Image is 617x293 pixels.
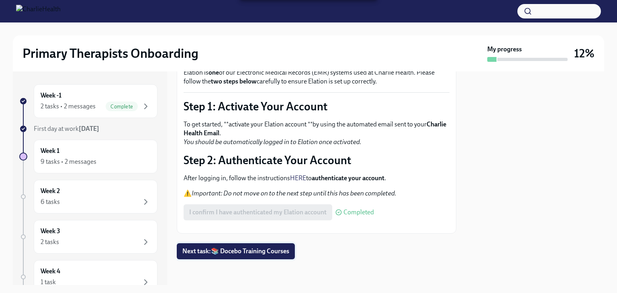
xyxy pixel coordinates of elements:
a: Week 32 tasks [19,220,157,254]
a: Week 26 tasks [19,180,157,214]
a: Week -12 tasks • 2 messagesComplete [19,84,157,118]
strong: authenticate your account [312,174,384,182]
span: First day at work [34,125,99,132]
h6: Week 3 [41,227,60,236]
h6: Week 1 [41,146,59,155]
span: Completed [343,209,374,216]
h6: Week 2 [41,187,60,195]
em: You should be automatically logged in to Elation once activated. [184,138,362,146]
a: Week 19 tasks • 2 messages [19,140,157,173]
h3: 12% [574,46,595,61]
div: 1 task [41,278,56,287]
a: HERE [290,174,306,182]
a: First day at work[DATE] [19,124,157,133]
p: After logging in, follow the instructions to . [184,174,449,183]
div: 9 tasks • 2 messages [41,157,96,166]
div: 2 tasks • 2 messages [41,102,96,111]
p: Step 2: Authenticate Your Account [184,153,449,167]
strong: two steps below [211,77,257,85]
strong: one [208,69,219,76]
span: Next task : 📚 Docebo Training Courses [182,247,289,255]
p: Step 1: Activate Your Account [184,99,449,114]
div: 2 tasks [41,238,59,246]
span: Complete [106,104,138,110]
div: 6 tasks [41,197,60,206]
p: ⚠️ [184,189,449,198]
button: Next task:📚 Docebo Training Courses [177,243,295,259]
h6: Week -1 [41,91,61,100]
h6: Week 4 [41,267,60,276]
p: Elation is of our Electronic Medical Records (EMR) systems used at Charlie Health. Please follow ... [184,68,449,86]
img: CharlieHealth [16,5,61,18]
em: Important: Do not move on to the next step until this has been completed. [192,189,396,197]
h2: Primary Therapists Onboarding [22,45,198,61]
strong: My progress [487,45,522,54]
strong: [DATE] [79,125,99,132]
p: To get started, **activate your Elation account **by using the automated email sent to your . [184,120,449,146]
